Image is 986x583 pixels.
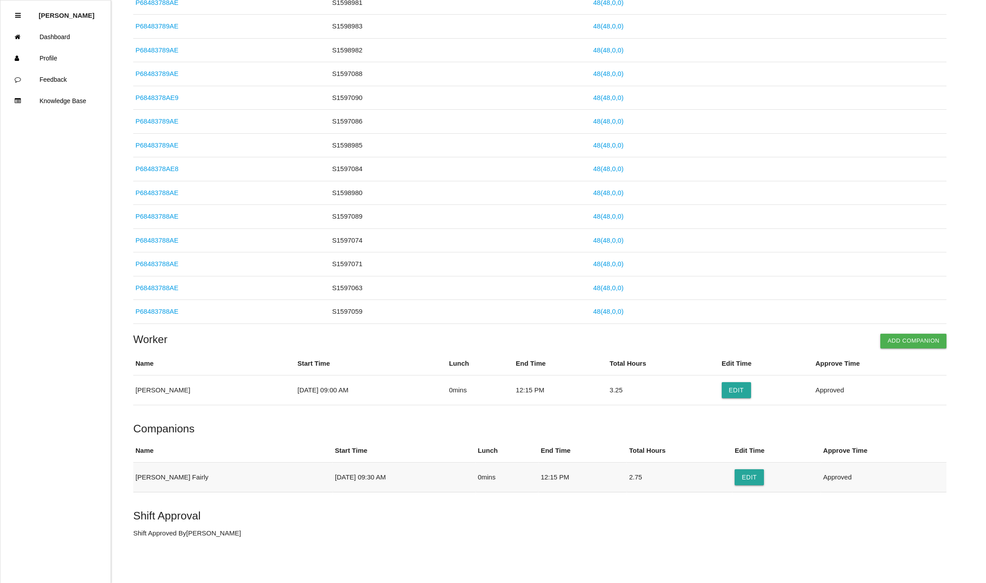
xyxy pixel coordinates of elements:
a: 48(48,0,0) [593,189,624,196]
a: Profile [0,48,111,69]
th: Approve Time [813,352,946,375]
a: P68483788AE [135,189,179,196]
th: End Time [538,439,627,463]
a: 48(48,0,0) [593,284,624,291]
td: [PERSON_NAME] Fairly [133,463,333,492]
a: 48(48,0,0) [593,46,624,54]
td: S1598985 [330,133,507,157]
td: 12:15 PM [513,375,607,405]
th: Total Hours [608,352,720,375]
a: 48(48,0,0) [593,236,624,244]
p: Shift Approved By [PERSON_NAME] [133,528,946,539]
td: S1597090 [330,86,507,110]
a: P68483789AE [135,70,179,77]
th: Lunch [447,352,513,375]
a: P68483789AE [135,46,179,54]
th: Start Time [295,352,447,375]
td: S1597088 [330,62,507,86]
td: 12:15 PM [538,463,627,492]
a: P6848378AE8 [135,165,179,172]
a: P68483788AE [135,307,179,315]
a: P68483789AE [135,141,179,149]
th: Name [133,439,333,463]
a: 48(48,0,0) [593,165,624,172]
a: P68483788AE [135,212,179,220]
td: 0 mins [476,463,539,492]
a: 48(48,0,0) [593,94,624,101]
td: [DATE] 09:30 AM [333,463,476,492]
th: Edit Time [732,439,821,463]
a: 48(48,0,0) [593,212,624,220]
a: 48(48,0,0) [593,260,624,268]
a: 48(48,0,0) [593,307,624,315]
td: Approved [813,375,946,405]
a: Dashboard [0,26,111,48]
h5: Companions [133,423,946,435]
td: S1597089 [330,205,507,229]
th: Name [133,352,295,375]
td: S1597074 [330,228,507,252]
td: S1597063 [330,276,507,300]
td: Approved [821,463,946,492]
a: P68483788AE [135,236,179,244]
td: S1598980 [330,181,507,205]
a: 48(48,0,0) [593,117,624,125]
h5: Shift Approval [133,510,946,522]
a: P68483789AE [135,117,179,125]
a: P68483788AE [135,284,179,291]
td: [DATE] 09:00 AM [295,375,447,405]
td: 2.75 [627,463,732,492]
a: Feedback [0,69,111,90]
td: S1597059 [330,300,507,324]
th: Approve Time [821,439,946,463]
a: P68483788AE [135,260,179,268]
td: S1597086 [330,110,507,134]
th: Total Hours [627,439,732,463]
td: S1597084 [330,157,507,181]
button: Edit [735,469,764,485]
a: 48(48,0,0) [593,141,624,149]
div: Close [15,5,21,26]
a: 48(48,0,0) [593,70,624,77]
button: Edit [722,382,751,398]
a: Knowledge Base [0,90,111,112]
td: S1597071 [330,252,507,276]
td: S1598982 [330,38,507,62]
td: [PERSON_NAME] [133,375,295,405]
th: Lunch [476,439,539,463]
th: Start Time [333,439,476,463]
a: P68483789AE [135,22,179,30]
th: End Time [513,352,607,375]
th: Edit Time [720,352,813,375]
p: Diana Harris [39,5,95,19]
td: S1598983 [330,15,507,39]
a: P6848378AE9 [135,94,179,101]
a: 48(48,0,0) [593,22,624,30]
td: 3.25 [608,375,720,405]
button: Add Companion [880,334,946,348]
h4: Worker [133,334,946,345]
td: 0 mins [447,375,513,405]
